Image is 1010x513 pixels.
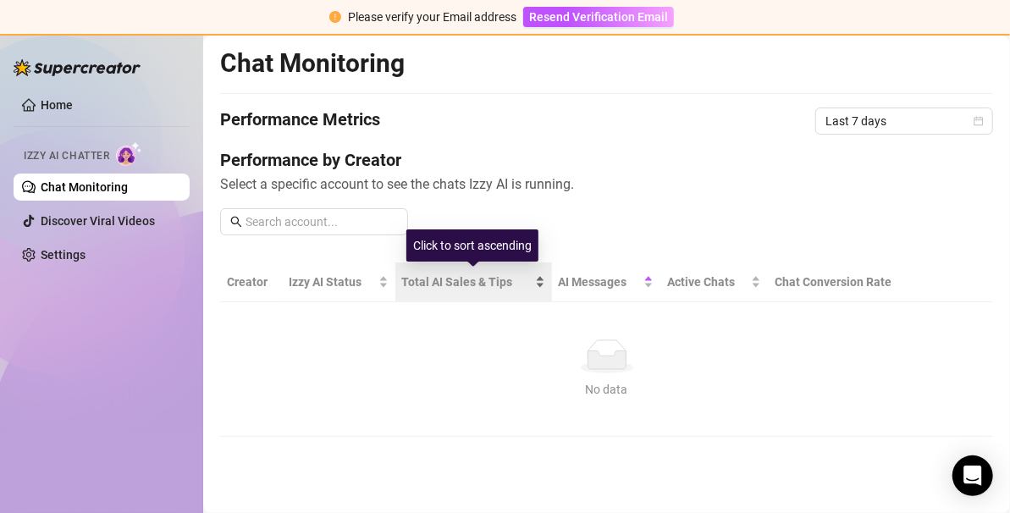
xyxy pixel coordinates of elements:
[282,262,395,302] th: Izzy AI Status
[559,273,640,291] span: AI Messages
[24,148,109,164] span: Izzy AI Chatter
[220,262,282,302] th: Creator
[395,262,552,302] th: Total AI Sales & Tips
[825,108,983,134] span: Last 7 days
[246,212,398,231] input: Search account...
[974,116,984,126] span: calendar
[952,455,993,496] div: Open Intercom Messenger
[220,174,993,195] span: Select a specific account to see the chats Izzy AI is running.
[220,148,993,172] h4: Performance by Creator
[41,98,73,112] a: Home
[41,248,86,262] a: Settings
[329,11,341,23] span: exclamation-circle
[406,229,538,262] div: Click to sort ascending
[289,273,375,291] span: Izzy AI Status
[116,141,142,166] img: AI Chatter
[220,108,380,135] h4: Performance Metrics
[529,10,668,24] span: Resend Verification Email
[768,262,916,302] th: Chat Conversion Rate
[523,7,674,27] button: Resend Verification Email
[230,216,242,228] span: search
[41,180,128,194] a: Chat Monitoring
[220,47,405,80] h2: Chat Monitoring
[660,262,768,302] th: Active Chats
[234,380,980,399] div: No data
[402,273,532,291] span: Total AI Sales & Tips
[41,214,155,228] a: Discover Viral Videos
[14,59,141,76] img: logo-BBDzfeDw.svg
[667,273,748,291] span: Active Chats
[552,262,660,302] th: AI Messages
[348,8,516,26] div: Please verify your Email address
